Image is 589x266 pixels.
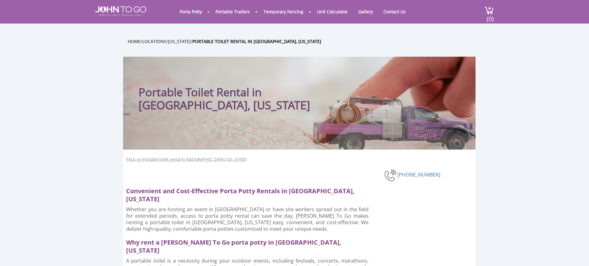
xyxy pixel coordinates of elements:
a: Contact Us [379,6,410,18]
a: FAQs on Portable toilet rental in [GEOGRAPHIC_DATA], [US_STATE] [126,156,246,162]
img: phone-number [384,168,397,182]
button: Live Chat [564,241,589,266]
img: Truck [305,92,472,150]
a: Portable Trailers [211,6,254,18]
a: Home [128,38,141,44]
a: Temporary Fencing [259,6,308,18]
ul: / / / [128,38,480,45]
a: Locations [142,38,166,44]
h2: Convenient and Cost-Effective Porta Potty Rentals in [GEOGRAPHIC_DATA], [US_STATE] [126,184,374,203]
p: Whether you are hosting an event in [GEOGRAPHIC_DATA] or have site workers spread out in the fiel... [126,206,369,232]
a: Portable toilet rental in [GEOGRAPHIC_DATA], [US_STATE] [192,38,321,44]
a: Gallery [354,6,378,18]
a: Porta Potty [175,6,207,18]
a: Unit Calculator [312,6,352,18]
a: [US_STATE] [168,38,191,44]
span: (0) [486,10,494,23]
img: cart a [484,6,494,15]
h1: Portable Toilet Rental in [GEOGRAPHIC_DATA], [US_STATE] [139,69,338,112]
h2: Why rent a [PERSON_NAME] To Go porta potty in [GEOGRAPHIC_DATA], [US_STATE] [126,235,374,255]
a: [PHONE_NUMBER] [397,171,440,178]
img: JOHN to go [95,6,146,16]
